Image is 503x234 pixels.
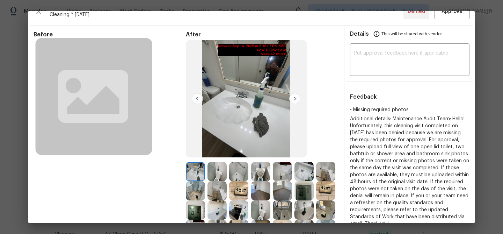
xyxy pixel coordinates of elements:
span: Approve [442,7,462,16]
span: Details [350,26,369,42]
img: left-chevron-button-url [192,93,203,104]
span: Before [34,31,186,38]
span: After [186,31,338,38]
img: right-chevron-button-url [289,93,300,104]
span: • Missing required photos [350,107,409,112]
span: This will be shared with vendor [381,26,442,42]
span: Additional details: Maintenance Audit Team: Hello! Unfortunately, this cleaning visit completed o... [350,116,469,226]
span: Cleaning * [DATE] [50,11,403,18]
button: Approve [435,4,469,19]
span: Feedback [350,94,377,100]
